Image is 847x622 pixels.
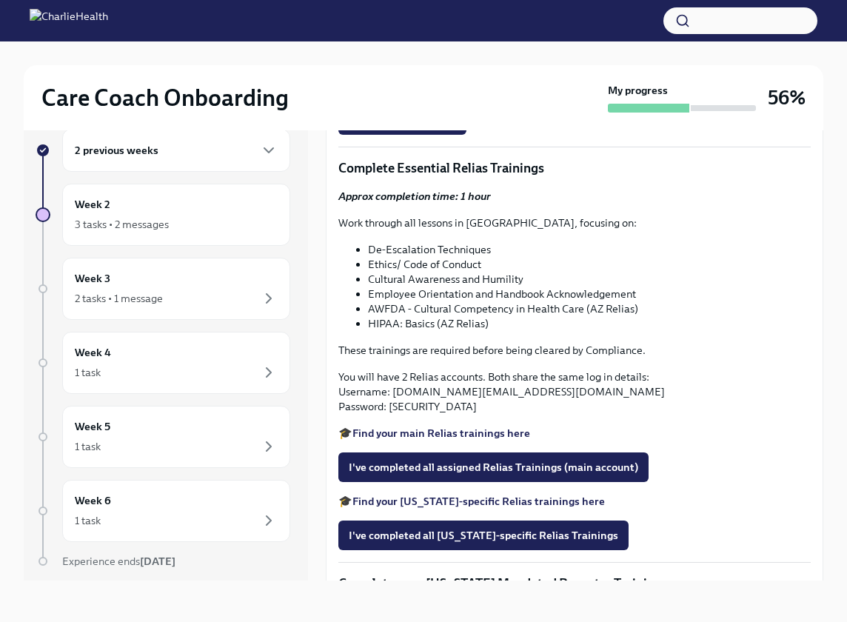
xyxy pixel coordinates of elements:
p: Work through all lessons in [GEOGRAPHIC_DATA], focusing on: [338,215,811,230]
a: Find your main Relias trainings here [352,427,530,440]
a: Find your [US_STATE]-specific Relias trainings here [352,495,605,508]
span: I've completed all assigned Relias Trainings (main account) [349,460,638,475]
a: Week 51 task [36,406,290,468]
div: 1 task [75,513,101,528]
span: Experience ends [62,555,175,568]
strong: Approx completion time: 1 hour [338,190,491,203]
h6: Week 4 [75,344,111,361]
li: De-Escalation Techniques [368,242,811,257]
p: Complete your [US_STATE] Mandated Reporter Training [338,575,811,592]
button: I've completed all assigned Relias Trainings (main account) [338,452,649,482]
div: 1 task [75,439,101,454]
h6: Week 2 [75,196,110,213]
p: 🎓 [338,494,811,509]
img: CharlieHealth [30,9,108,33]
div: 2 previous weeks [62,129,290,172]
button: I've completed all [US_STATE]-specific Relias Trainings [338,521,629,550]
h3: 56% [768,84,806,111]
li: Cultural Awareness and Humility [368,272,811,287]
a: Week 23 tasks • 2 messages [36,184,290,246]
a: Week 32 tasks • 1 message [36,258,290,320]
li: Ethics/ Code of Conduct [368,257,811,272]
span: I've completed all [US_STATE]-specific Relias Trainings [349,528,618,543]
a: Week 41 task [36,332,290,394]
a: Week 61 task [36,480,290,542]
p: These trainings are required before being cleared by Compliance. [338,343,811,358]
div: 1 task [75,365,101,380]
h6: Week 3 [75,270,110,287]
li: HIPAA: Basics (AZ Relias) [368,316,811,331]
p: 🎓 [338,426,811,441]
strong: [DATE] [140,555,175,568]
p: You will have 2 Relias accounts. Both share the same log in details: Username: [DOMAIN_NAME][EMAI... [338,369,811,414]
li: AWFDA - Cultural Competency in Health Care (AZ Relias) [368,301,811,316]
h2: Care Coach Onboarding [41,83,289,113]
p: Complete Essential Relias Trainings [338,159,811,177]
div: 3 tasks • 2 messages [75,217,169,232]
h6: 2 previous weeks [75,142,158,158]
h6: Week 6 [75,492,111,509]
strong: My progress [608,83,668,98]
li: Employee Orientation and Handbook Acknowledgement [368,287,811,301]
h6: Week 5 [75,418,110,435]
div: 2 tasks • 1 message [75,291,163,306]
